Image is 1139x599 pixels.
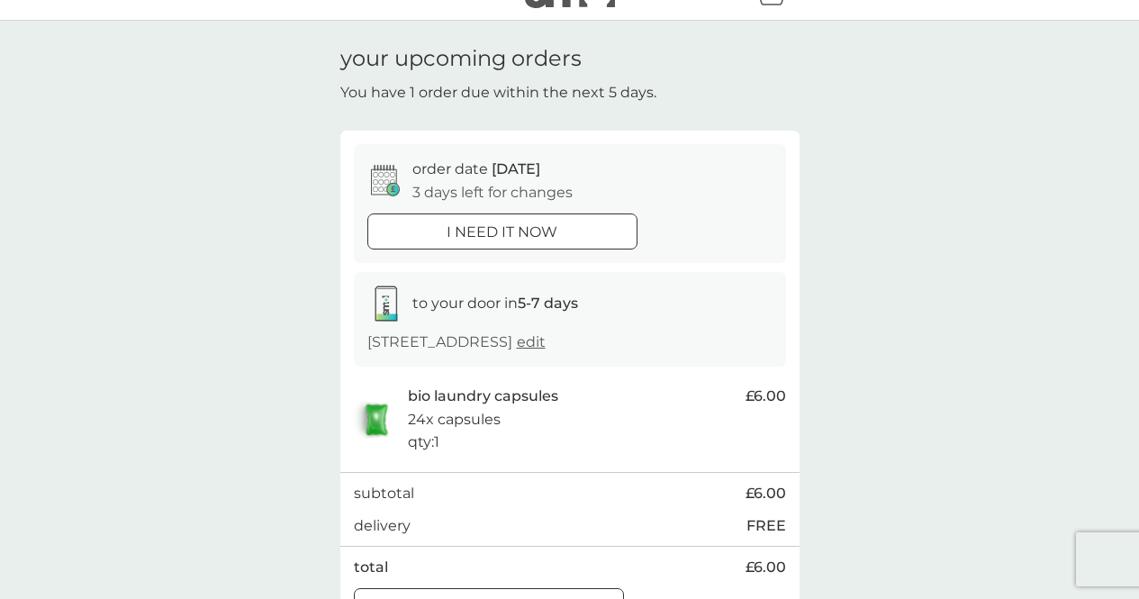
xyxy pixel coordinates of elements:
[340,81,656,104] p: You have 1 order due within the next 5 days.
[412,158,540,181] p: order date
[354,482,414,505] p: subtotal
[354,514,411,538] p: delivery
[367,213,637,250] button: i need it now
[746,556,786,579] span: £6.00
[746,482,786,505] span: £6.00
[517,333,546,350] a: edit
[408,431,439,454] p: qty : 1
[408,408,501,431] p: 24x capsules
[518,295,578,312] strong: 5-7 days
[412,181,573,204] p: 3 days left for changes
[746,385,786,408] span: £6.00
[354,556,388,579] p: total
[367,331,546,354] p: [STREET_ADDRESS]
[492,160,540,177] span: [DATE]
[408,385,558,408] p: bio laundry capsules
[447,221,557,244] p: i need it now
[340,46,582,72] h1: your upcoming orders
[412,295,578,312] span: to your door in
[746,514,786,538] p: FREE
